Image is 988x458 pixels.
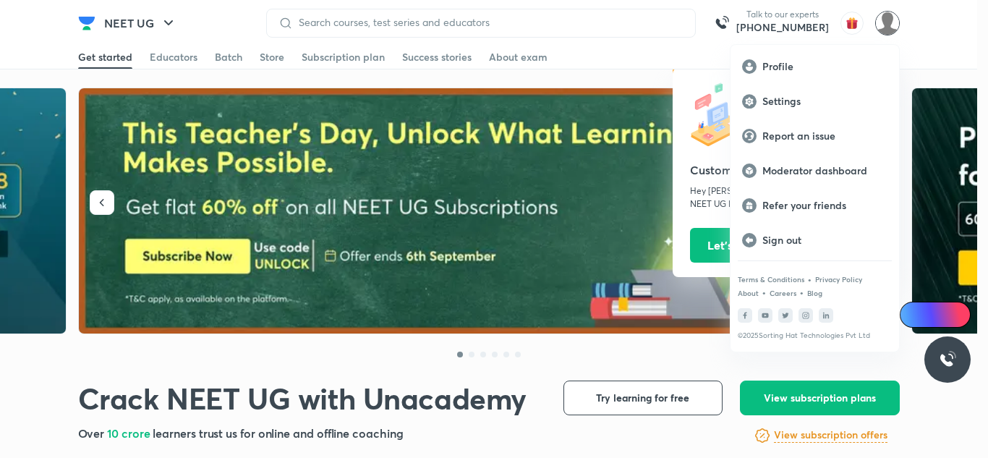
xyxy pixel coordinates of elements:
[762,286,767,299] div: •
[762,95,887,108] p: Settings
[762,60,887,73] p: Profile
[770,289,796,297] a: Careers
[807,289,822,297] a: Blog
[738,275,804,284] a: Terms & Conditions
[815,275,862,284] a: Privacy Policy
[762,130,887,143] p: Report an issue
[762,199,887,212] p: Refer your friends
[799,286,804,299] div: •
[762,234,887,247] p: Sign out
[762,164,887,177] p: Moderator dashboard
[738,331,892,340] p: © 2025 Sorting Hat Technologies Pvt Ltd
[738,289,759,297] a: About
[731,188,899,223] a: Refer your friends
[731,49,899,84] a: Profile
[731,84,899,119] a: Settings
[807,273,812,286] div: •
[731,153,899,188] a: Moderator dashboard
